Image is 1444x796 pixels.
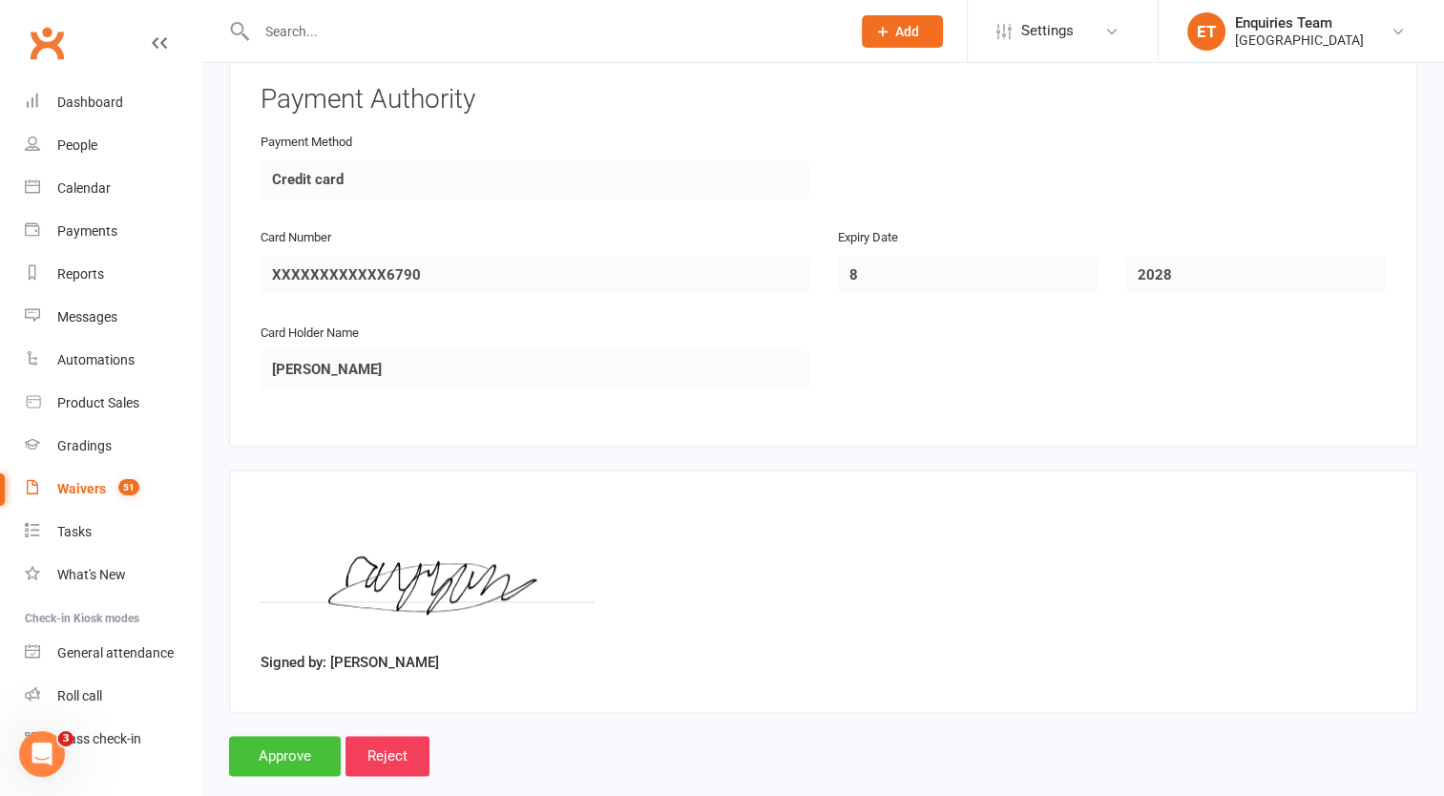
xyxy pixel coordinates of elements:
div: Messages [57,309,117,325]
iframe: Intercom live chat [19,731,65,777]
button: Add [862,15,943,48]
a: Tasks [25,511,201,554]
a: Class kiosk mode [25,718,201,761]
input: Reject [345,736,429,776]
div: General attendance [57,645,174,660]
span: Add [895,24,919,39]
a: General attendance kiosk mode [25,632,201,675]
a: Dashboard [25,81,201,124]
div: Waivers [57,481,106,496]
span: Settings [1021,10,1074,52]
div: What's New [57,567,126,582]
label: Signed by: [PERSON_NAME] [261,651,439,674]
div: Gradings [57,438,112,453]
div: Roll call [57,688,102,703]
a: People [25,124,201,167]
div: Tasks [57,524,92,539]
div: Reports [57,266,104,282]
div: ET [1187,12,1225,51]
div: Automations [57,352,135,367]
a: Product Sales [25,382,201,425]
a: Gradings [25,425,201,468]
div: Calendar [57,180,111,196]
a: Reports [25,253,201,296]
a: What's New [25,554,201,597]
a: Calendar [25,167,201,210]
span: 51 [118,479,139,495]
a: Messages [25,296,201,339]
div: Product Sales [57,395,139,410]
a: Waivers 51 [25,468,201,511]
a: Clubworx [23,19,71,67]
span: 3 [58,731,73,746]
label: Card Holder Name [261,324,359,344]
label: Payment Method [261,133,352,153]
input: Search... [251,18,837,45]
h3: Payment Authority [261,85,1386,115]
div: Enquiries Team [1235,14,1364,31]
a: Payments [25,210,201,253]
div: Dashboard [57,94,123,110]
a: Automations [25,339,201,382]
label: Card Number [261,228,331,248]
div: Class check-in [57,731,141,746]
label: Expiry Date [838,228,898,248]
input: Approve [229,736,341,776]
div: [GEOGRAPHIC_DATA] [1235,31,1364,49]
div: Payments [57,223,117,239]
img: image1760273236.png [261,501,595,644]
a: Roll call [25,675,201,718]
div: People [57,137,97,153]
